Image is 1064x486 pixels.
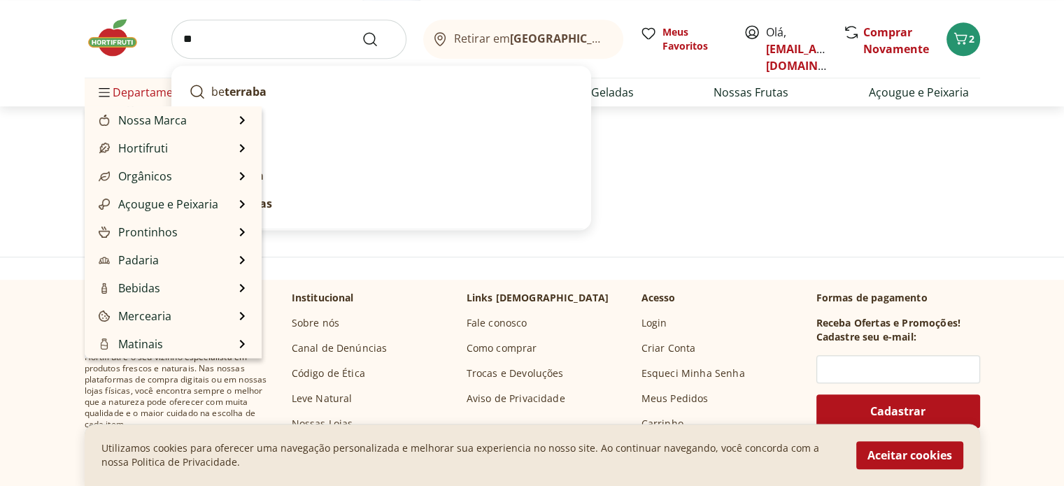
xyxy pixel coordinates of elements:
[816,316,960,330] h3: Receba Ofertas e Promoções!
[183,106,579,134] a: berinjela
[662,25,727,53] span: Meus Favoritos
[211,83,267,100] p: be
[467,392,565,406] a: Aviso de Privacidade
[99,255,110,266] img: Padaria
[969,32,974,45] span: 2
[99,143,110,154] img: Hortifruti
[99,310,110,322] img: Mercearia
[362,31,395,48] button: Submit Search
[870,406,925,417] span: Cadastrar
[454,32,609,45] span: Retirar em
[640,25,727,53] a: Meus Favoritos
[183,78,579,106] a: beterraba
[85,352,269,430] span: Hortifruti é o seu vizinho especialista em produtos frescos e naturais. Nas nossas plataformas de...
[292,291,354,305] p: Institucional
[292,366,365,380] a: Código de Ética
[96,280,160,296] a: BebidasBebidas
[641,417,683,431] a: Carrinho
[946,22,980,56] button: Carrinho
[816,330,916,344] h3: Cadastre seu e-mail:
[96,196,218,213] a: Açougue e PeixariaAçougue e Peixaria
[183,162,579,190] a: beringela
[171,20,406,59] input: search
[96,224,178,241] a: ProntinhosProntinhos
[868,84,968,101] a: Açougue e Peixaria
[292,316,339,330] a: Sobre nós
[99,199,110,210] img: Açougue e Peixaria
[641,366,745,380] a: Esqueci Minha Senha
[99,171,110,182] img: Orgânicos
[183,134,579,162] a: bebidas
[856,441,963,469] button: Aceitar cookies
[99,115,110,126] img: Nossa Marca
[96,355,235,389] a: Frios, Queijos e LaticíniosFrios, Queijos e Laticínios
[96,76,197,109] span: Departamentos
[510,31,746,46] b: [GEOGRAPHIC_DATA]/[GEOGRAPHIC_DATA]
[423,20,623,59] button: Retirar em[GEOGRAPHIC_DATA]/[GEOGRAPHIC_DATA]
[863,24,929,57] a: Comprar Novamente
[99,338,110,350] img: Matinais
[714,84,788,101] a: Nossas Frutas
[766,41,863,73] a: [EMAIL_ADDRESS][DOMAIN_NAME]
[816,394,980,428] button: Cadastrar
[99,283,110,294] img: Bebidas
[467,341,537,355] a: Como comprar
[99,227,110,238] img: Prontinhos
[96,308,171,324] a: MerceariaMercearia
[96,76,113,109] button: Menu
[96,168,172,185] a: OrgânicosOrgânicos
[641,291,676,305] p: Acesso
[292,341,388,355] a: Canal de Denúncias
[85,17,155,59] img: Hortifruti
[101,441,839,469] p: Utilizamos cookies para oferecer uma navegação personalizada e melhorar sua experiencia no nosso ...
[641,316,667,330] a: Login
[183,190,579,217] a: beterrabas
[292,392,353,406] a: Leve Natural
[467,366,564,380] a: Trocas e Devoluções
[96,140,168,157] a: HortifrutiHortifruti
[467,291,609,305] p: Links [DEMOGRAPHIC_DATA]
[292,417,353,431] a: Nossas Lojas
[766,24,828,74] span: Olá,
[96,112,187,129] a: Nossa MarcaNossa Marca
[816,291,980,305] p: Formas de pagamento
[641,392,709,406] a: Meus Pedidos
[96,252,159,269] a: PadariaPadaria
[467,316,527,330] a: Fale conosco
[96,336,163,352] a: MatinaisMatinais
[641,341,696,355] a: Criar Conta
[225,84,267,99] strong: terraba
